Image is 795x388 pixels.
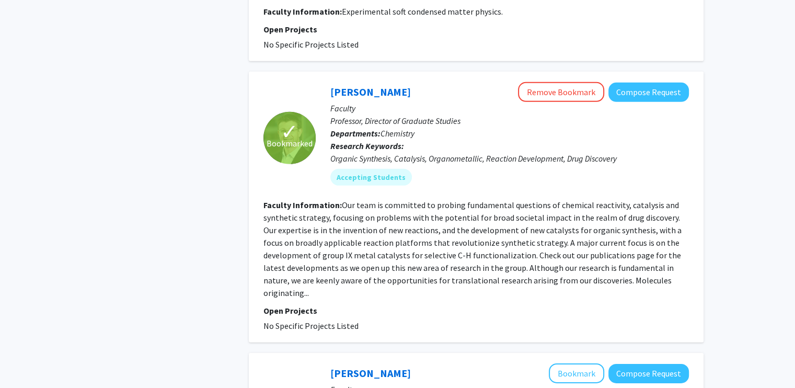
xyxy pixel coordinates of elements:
[8,341,44,380] iframe: Chat
[263,200,682,298] fg-read-more: Our team is committed to probing fundamental questions of chemical reactivity, catalysis and synt...
[330,128,381,139] b: Departments:
[263,23,689,36] p: Open Projects
[263,304,689,317] p: Open Projects
[549,363,604,383] button: Add Suk Yoon to Bookmarks
[381,128,414,139] span: Chemistry
[330,169,412,186] mat-chip: Accepting Students
[330,367,411,380] a: [PERSON_NAME]
[518,82,604,102] button: Remove Bookmark
[281,127,298,137] span: ✓
[330,85,411,98] a: [PERSON_NAME]
[263,39,359,50] span: No Specific Projects Listed
[342,6,503,17] fg-read-more: Experimental soft condensed matter physics.
[330,141,404,151] b: Research Keywords:
[263,200,342,210] b: Faculty Information:
[608,83,689,102] button: Compose Request to Simon Blakey
[608,364,689,383] button: Compose Request to Suk Yoon
[263,321,359,331] span: No Specific Projects Listed
[267,137,313,150] span: Bookmarked
[330,102,689,115] p: Faculty
[330,152,689,165] div: Organic Synthesis, Catalysis, Organometallic, Reaction Development, Drug Discovery
[330,115,689,127] p: Professor, Director of Graduate Studies
[263,6,342,17] b: Faculty Information:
